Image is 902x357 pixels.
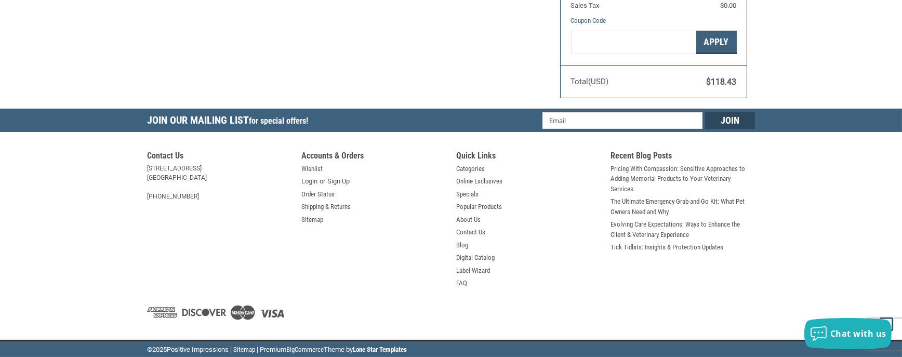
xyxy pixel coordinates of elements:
button: Apply [696,31,737,54]
a: Blog [456,240,468,250]
h5: Quick Links [456,151,601,164]
a: Wishlist [301,164,323,174]
span: Chat with us [830,328,886,339]
button: Chat with us [804,318,892,349]
a: Specials [456,189,479,200]
a: Sign Up [327,176,350,187]
a: BigCommerce [286,346,324,353]
h5: Contact Us [147,151,291,164]
h5: Recent Blog Posts [611,151,755,164]
a: Label Wizard [456,266,490,276]
span: © Positive Impressions [147,346,229,353]
input: Join [705,112,755,129]
span: for special offers! [249,116,308,126]
a: Online Exclusives [456,176,502,187]
a: Popular Products [456,202,502,212]
span: $0.00 [721,2,737,9]
address: [STREET_ADDRESS] [GEOGRAPHIC_DATA] [PHONE_NUMBER] [147,164,291,201]
a: Sitemap [301,215,323,225]
a: Order Status [301,189,335,200]
span: or [313,176,331,187]
a: Tick Tidbits: Insights & Protection Updates [611,242,723,253]
input: Gift Certificate or Coupon Code [571,31,696,54]
a: Evolving Care Expectations: Ways to Enhance the Client & Veterinary Experience [611,219,755,240]
span: Sales Tax [571,2,600,9]
span: Total (USD) [571,77,609,86]
a: Coupon Code [571,17,606,24]
h5: Join Our Mailing List [147,109,313,135]
a: Pricing With Compassion: Sensitive Approaches to Adding Memorial Products to Your Veterinary Serv... [611,164,755,194]
a: FAQ [456,278,467,288]
h5: Accounts & Orders [301,151,446,164]
a: Contact Us [456,227,485,237]
a: | Sitemap [230,346,255,353]
span: $118.43 [707,77,737,87]
a: Categories [456,164,485,174]
a: Login [301,176,317,187]
span: 2025 [152,346,167,353]
a: Digital Catalog [456,253,495,263]
a: The Ultimate Emergency Grab-and-Go Kit: What Pet Owners Need and Why [611,196,755,217]
a: Shipping & Returns [301,202,351,212]
input: Email [542,112,703,129]
a: About Us [456,215,481,225]
a: Lone Star Templates [353,346,407,353]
